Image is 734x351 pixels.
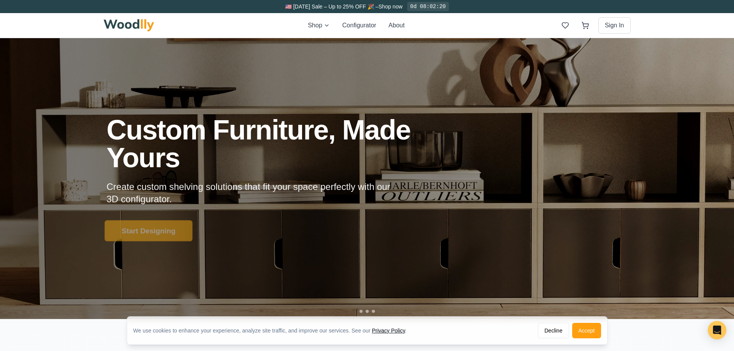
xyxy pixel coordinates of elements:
[378,3,402,10] a: Shop now
[598,17,631,34] button: Sign In
[133,327,413,334] div: We use cookies to enhance your experience, analyze site traffic, and improve our services. See our .
[388,21,405,30] button: About
[107,116,452,171] h1: Custom Furniture, Made Yours
[107,181,403,205] p: Create custom shelving solutions that fit your space perfectly with our 3D configurator.
[372,327,405,334] a: Privacy Policy
[342,21,376,30] button: Configurator
[308,21,330,30] button: Shop
[538,323,569,338] button: Decline
[572,323,601,338] button: Accept
[708,321,726,339] div: Open Intercom Messenger
[407,2,449,11] div: 0d 08:02:20
[285,3,378,10] span: 🇺🇸 [DATE] Sale – Up to 25% OFF 🎉 –
[104,19,155,32] img: Woodlly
